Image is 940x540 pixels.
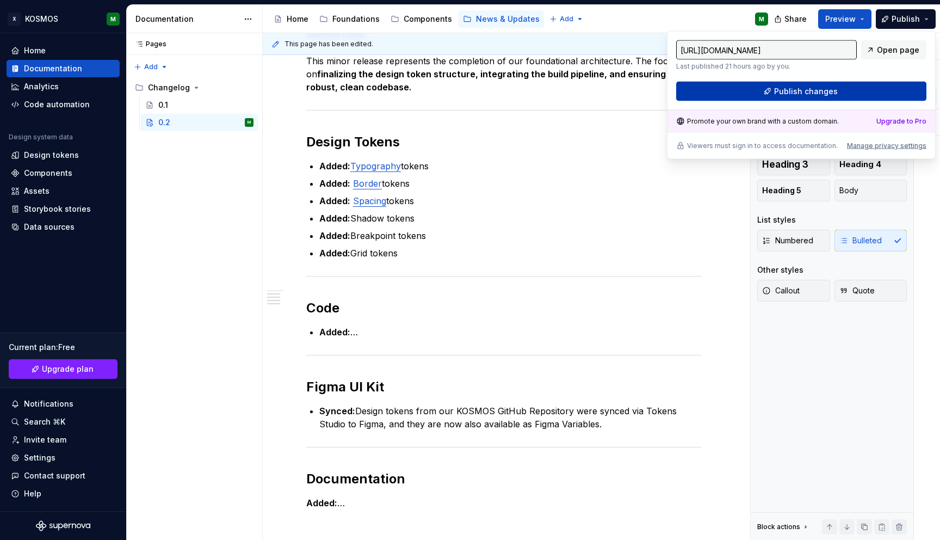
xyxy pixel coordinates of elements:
div: M [759,15,764,23]
strong: Added: [319,213,350,224]
strong: Added: [319,178,350,189]
span: Numbered [762,235,813,246]
button: Quote [834,280,907,302]
div: Foundations [332,14,380,24]
div: Components [24,168,72,179]
div: Home [287,14,308,24]
span: Callout [762,285,800,296]
div: Other styles [757,265,803,275]
span: Body [839,185,858,196]
svg: Supernova Logo [36,520,90,531]
p: … [306,496,701,510]
div: News & Updates [476,14,540,24]
p: Grid tokens [319,247,701,260]
button: Manage privacy settings [847,142,926,150]
a: 0.2M [141,114,258,131]
span: Upgrade plan [42,364,94,375]
div: KOSMOS [25,14,58,24]
div: Page tree [269,8,544,30]
button: Heading 5 [757,180,830,201]
span: Add [560,15,573,23]
div: Page tree [131,79,258,131]
span: Quote [839,285,875,296]
a: Settings [7,449,120,467]
div: Settings [24,452,55,463]
a: Components [386,10,456,28]
div: Current plan : Free [9,342,117,353]
div: Assets [24,186,50,197]
a: Data sources [7,218,120,236]
p: Last published 21 hours ago by you. [676,62,857,71]
a: News & Updates [459,10,544,28]
a: 0.1 [141,96,258,114]
div: Changelog [148,82,190,93]
p: tokens [319,177,701,190]
h2: Design Tokens [306,133,701,151]
button: Publish [876,9,936,29]
a: Components [7,164,120,182]
span: This page has been edited. [285,40,373,48]
span: Add [144,63,158,71]
strong: Added: [319,248,350,259]
strong: Synced: [319,406,355,416]
button: Search ⌘K [7,413,120,431]
div: X [8,13,21,26]
div: Components [404,14,452,24]
button: Body [834,180,907,201]
div: Code automation [24,99,90,110]
span: Heading 4 [839,159,881,170]
p: … [319,326,701,339]
div: 0.1 [158,100,168,111]
div: Help [24,488,41,499]
div: M [110,15,116,23]
h2: Documentation [306,470,701,488]
p: tokens [319,194,701,207]
a: Design tokens [7,146,120,164]
div: Design system data [9,133,73,142]
p: tokens [319,159,701,173]
div: Pages [131,40,166,48]
a: Code automation [7,96,120,113]
span: Preview [825,14,856,24]
strong: Added: [319,195,350,206]
a: Typography [350,161,401,171]
p: Breakpoint tokens [319,229,701,242]
div: Changelog [131,79,258,96]
div: Block actions [757,519,810,535]
a: Assets [7,182,120,200]
strong: Added: [306,498,337,508]
strong: Added: [319,230,350,241]
a: Home [269,10,313,28]
div: Promote your own brand with a custom domain. [676,117,839,126]
div: Notifications [24,398,73,409]
button: Add [131,59,171,75]
button: Publish changes [676,82,926,101]
a: Spacing [353,195,386,206]
span: Open page [877,45,919,56]
span: Publish [892,14,920,24]
a: Foundations [315,10,384,28]
span: Share [784,14,807,24]
button: Heading 3 [757,154,830,175]
button: Upgrade plan [9,359,117,379]
div: Home [24,45,46,56]
button: Notifications [7,395,120,413]
p: … This minor release represents the completion of our foundational architecture. The focus was on [306,28,701,94]
button: Help [7,485,120,502]
div: List styles [757,214,796,225]
div: Contact support [24,470,85,481]
a: Open page [861,40,926,60]
button: Add [546,11,587,27]
button: Share [769,9,814,29]
button: Upgrade to Pro [876,117,926,126]
div: Documentation [24,63,82,74]
div: Analytics [24,81,59,92]
strong: Added: [319,161,350,171]
div: Design tokens [24,150,79,161]
a: Home [7,42,120,59]
div: Block actions [757,523,800,531]
button: Preview [818,9,871,29]
p: Viewers must sign in to access documentation. [687,142,838,150]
